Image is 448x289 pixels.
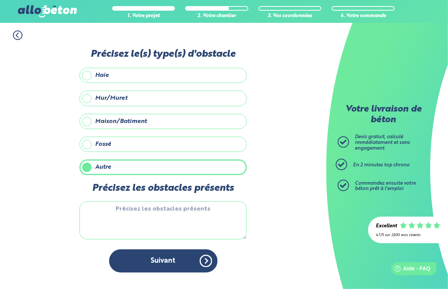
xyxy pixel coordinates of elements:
[18,5,76,18] img: allobéton
[380,259,440,281] iframe: Help widget launcher
[79,160,247,175] label: Autre
[355,134,410,150] span: Devis gratuit, calculé immédiatement et sans engagement
[355,181,416,192] span: Commandez ensuite votre béton prêt à l'emploi
[79,114,247,129] label: Maison/Batiment
[112,13,175,19] div: 1. Votre projet
[259,13,322,19] div: 3. Vos coordonnées
[376,224,397,229] div: Excellent
[79,68,247,83] label: Haie
[185,13,248,19] div: 2. Votre chantier
[79,137,247,152] label: Fossé
[376,233,440,237] div: 4.7/5 sur 2300 avis clients
[109,249,218,273] button: Suivant
[353,163,410,168] span: En 2 minutes top chrono
[79,91,247,106] label: Mur/Muret
[340,104,427,125] p: Votre livraison de béton
[332,13,395,19] div: 4. Votre commande
[79,49,247,60] label: Précisez le(s) type(s) d'obstacle
[79,183,247,194] label: Précisez les obstacles présents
